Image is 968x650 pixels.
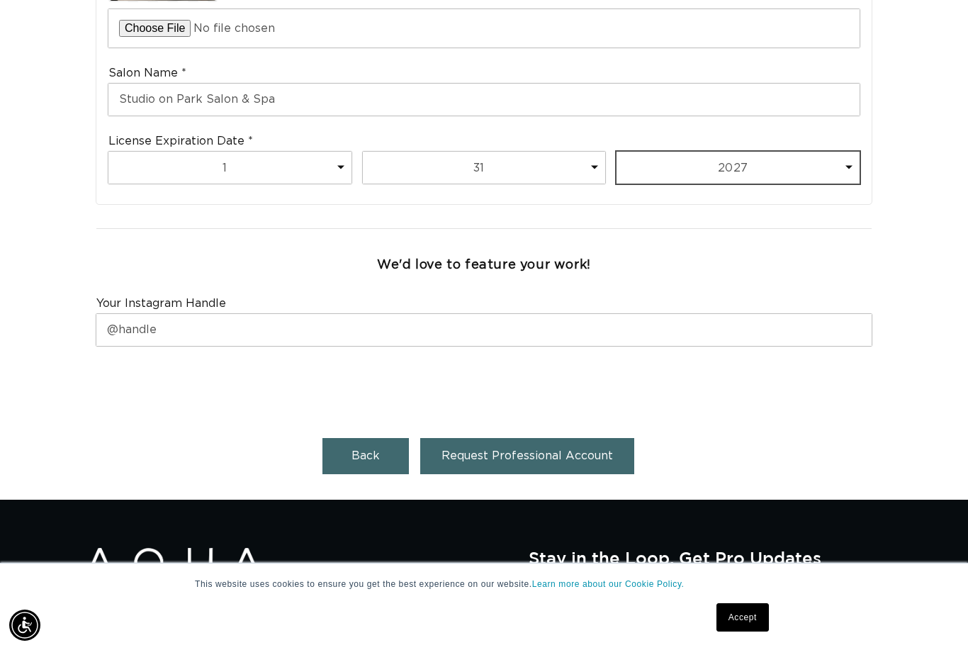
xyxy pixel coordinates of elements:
[322,438,409,474] button: Back
[9,610,40,641] div: Accessibility Menu
[441,450,613,461] span: Request Professional Account
[716,603,769,632] a: Accept
[85,548,262,591] img: Aqua Hair Extensions
[529,548,883,568] h2: Stay in the Loop, Get Pro Updates
[195,578,773,590] p: This website uses cookies to ensure you get the best experience on our website.
[351,450,380,461] span: Back
[108,134,253,149] label: License Expiration Date
[420,438,634,474] button: Request Professional Account
[96,314,872,346] input: @handle
[96,296,226,311] label: Your Instagram Handle
[377,257,591,274] h3: We'd love to feature your work!
[532,579,685,589] a: Learn more about our Cookie Policy.
[108,66,186,81] label: Salon Name
[776,497,968,650] iframe: Chat Widget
